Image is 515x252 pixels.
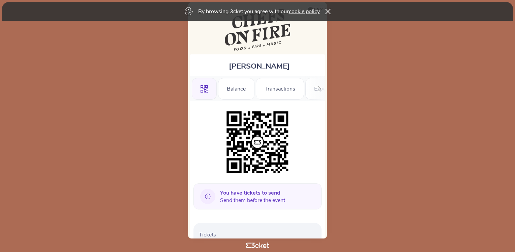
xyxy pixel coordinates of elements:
p: By browsing 3cket you agree with our [198,8,320,15]
b: You have tickets to send [220,189,280,197]
p: Tickets [199,231,319,238]
span: [PERSON_NAME] [229,61,290,71]
div: Balance [218,78,254,100]
img: Chefs on Fire Madrid 2025 [225,9,290,51]
img: 16031cd3261e4e19b04d9e4e3eda3997.png [223,108,292,177]
a: cookie policy [289,8,320,15]
div: Transactions [256,78,304,100]
a: Transactions [256,84,304,92]
span: Send them before the event [220,189,285,204]
a: Balance [218,84,254,92]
